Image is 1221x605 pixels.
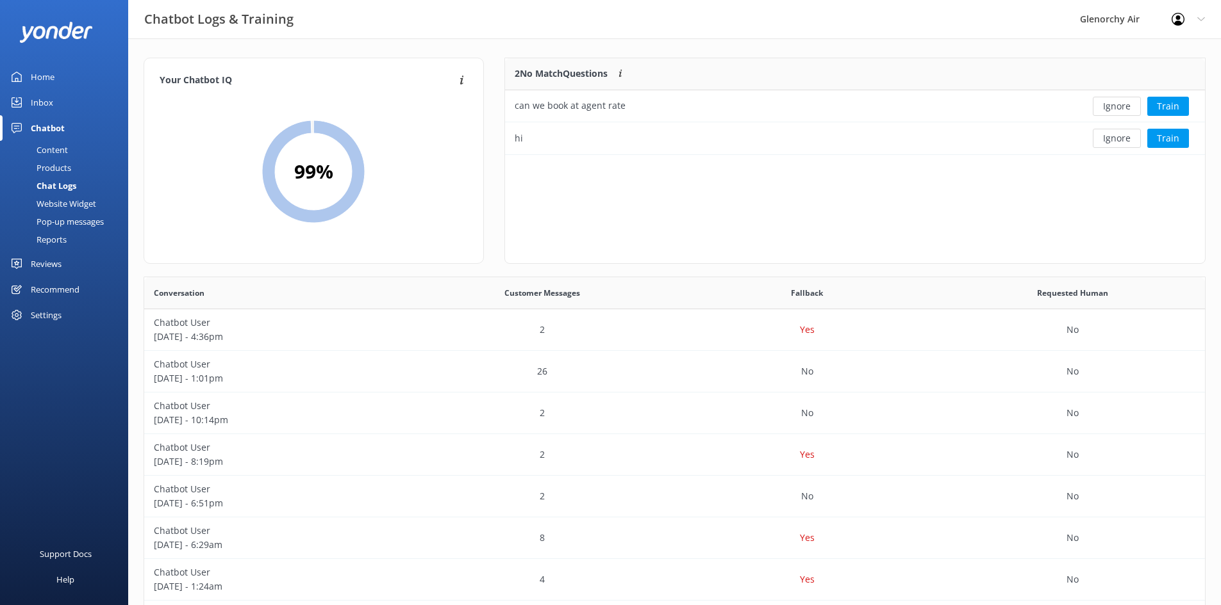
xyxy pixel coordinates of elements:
div: Content [8,141,68,159]
div: Recommend [31,277,79,302]
p: No [1067,572,1079,586]
h2: 99 % [294,156,333,187]
div: Chat Logs [8,177,76,195]
p: Yes [800,448,815,462]
div: row [144,559,1205,601]
div: Reviews [31,251,62,277]
div: row [505,90,1205,122]
p: [DATE] - 1:24am [154,579,400,593]
p: 8 [540,531,545,545]
p: No [801,406,813,420]
div: Settings [31,302,62,328]
p: [DATE] - 6:29am [154,538,400,552]
div: Chatbot [31,115,65,141]
img: yonder-white-logo.png [19,22,93,43]
p: No [801,364,813,378]
a: Chat Logs [8,177,128,195]
div: Products [8,159,71,177]
p: [DATE] - 4:36pm [154,330,400,344]
p: Yes [800,531,815,545]
p: No [1067,364,1079,378]
p: 2 [540,489,545,503]
a: Content [8,141,128,159]
div: Reports [8,230,67,248]
span: Requested Human [1037,287,1108,299]
div: Website Widget [8,195,96,213]
div: hi [515,131,523,145]
p: Yes [800,323,815,337]
p: [DATE] - 1:01pm [154,371,400,385]
h4: Your Chatbot IQ [160,74,456,88]
div: row [144,476,1205,517]
div: Pop-up messages [8,213,104,230]
p: Chatbot User [154,565,400,579]
button: Train [1147,97,1189,116]
div: Inbox [31,90,53,115]
div: row [505,122,1205,154]
a: Products [8,159,128,177]
a: Reports [8,230,128,248]
p: 2 No Match Questions [515,67,608,81]
p: Chatbot User [154,357,400,371]
p: Chatbot User [154,482,400,496]
p: No [1067,489,1079,503]
div: row [144,309,1205,351]
div: grid [505,90,1205,154]
div: row [144,517,1205,559]
p: Yes [800,572,815,586]
div: Home [31,64,54,90]
div: row [144,434,1205,476]
p: 2 [540,323,545,337]
div: Help [56,567,74,592]
p: No [801,489,813,503]
div: Support Docs [40,541,92,567]
p: [DATE] - 10:14pm [154,413,400,427]
p: No [1067,406,1079,420]
p: No [1067,448,1079,462]
p: Chatbot User [154,399,400,413]
span: Fallback [791,287,823,299]
button: Train [1147,129,1189,148]
a: Pop-up messages [8,213,128,230]
div: row [144,351,1205,392]
p: No [1067,323,1079,337]
div: can we book at agent rate [515,99,626,113]
p: No [1067,531,1079,545]
button: Ignore [1093,129,1141,148]
span: Customer Messages [504,287,580,299]
span: Conversation [154,287,204,299]
div: row [144,392,1205,434]
button: Ignore [1093,97,1141,116]
h3: Chatbot Logs & Training [144,9,294,29]
p: Chatbot User [154,524,400,538]
p: 2 [540,448,545,462]
p: [DATE] - 8:19pm [154,455,400,469]
p: Chatbot User [154,316,400,330]
p: Chatbot User [154,440,400,455]
p: 4 [540,572,545,586]
p: 26 [537,364,547,378]
p: [DATE] - 6:51pm [154,496,400,510]
p: 2 [540,406,545,420]
a: Website Widget [8,195,128,213]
